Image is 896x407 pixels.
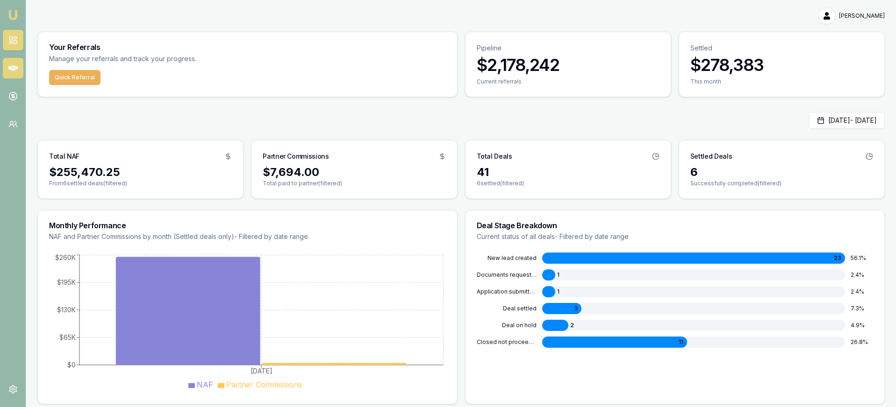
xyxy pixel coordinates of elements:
[477,78,659,85] div: Current referrals
[851,254,873,262] div: 56.1 %
[851,271,873,279] div: 2.4 %
[59,333,76,341] tspan: $65K
[55,253,76,261] tspan: $260K
[477,222,874,229] h3: Deal Stage Breakdown
[263,165,445,180] div: $7,694.00
[477,43,659,53] p: Pipeline
[574,305,578,312] span: 3
[49,70,100,85] button: Quick Referral
[690,152,732,161] h3: Settled Deals
[226,380,302,389] span: Partner Commissions
[851,322,873,329] div: 4.9 %
[690,43,873,53] p: Settled
[690,56,873,74] h3: $278,383
[477,322,537,329] div: DEAL ON HOLD
[477,305,537,312] div: DEAL SETTLED
[839,12,885,20] span: [PERSON_NAME]
[477,254,537,262] div: NEW LEAD CREATED
[49,232,446,241] p: NAF and Partner Commissions by month (Settled deals only) - Filtered by date range
[49,180,232,187] p: From 6 settled deals (filtered)
[49,222,446,229] h3: Monthly Performance
[557,288,559,295] span: 1
[851,288,873,295] div: 2.4 %
[477,288,537,295] div: APPLICATION SUBMITTED TO LENDER
[851,305,873,312] div: 7.3 %
[557,271,559,279] span: 1
[49,152,79,161] h3: Total NAF
[477,271,537,279] div: DOCUMENTS REQUESTED FROM CLIENT
[49,54,288,64] p: Manage your referrals and track your progress.
[477,165,659,180] div: 41
[477,232,874,241] p: Current status of all deals - Filtered by date range
[834,254,841,262] span: 23
[690,180,873,187] p: Successfully completed (filtered)
[57,278,76,286] tspan: $195K
[570,322,574,329] span: 2
[263,152,329,161] h3: Partner Commissions
[49,165,232,180] div: $255,470.25
[49,43,446,51] h3: Your Referrals
[263,180,445,187] p: Total paid to partner (filtered)
[67,361,76,369] tspan: $0
[690,165,873,180] div: 6
[7,9,19,21] img: emu-icon-u.png
[809,112,885,129] button: [DATE]- [DATE]
[57,306,76,314] tspan: $130K
[851,338,873,346] div: 26.8 %
[477,56,659,74] h3: $2,178,242
[477,338,537,346] div: CLOSED NOT PROCEEDING
[477,180,659,187] p: 6 settled (filtered)
[251,367,272,375] tspan: [DATE]
[679,338,683,346] span: 11
[477,152,512,161] h3: Total Deals
[197,380,213,389] span: NAF
[690,78,873,85] div: This month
